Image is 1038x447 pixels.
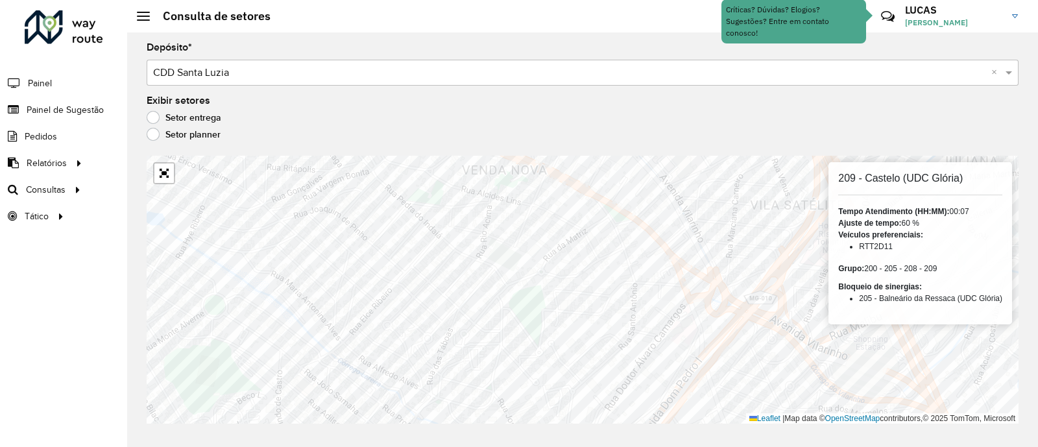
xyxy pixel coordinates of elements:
[874,3,902,30] a: Contato Rápido
[838,172,1002,184] h6: 209 - Castelo (UDC Glória)
[838,264,864,273] strong: Grupo:
[782,414,784,423] span: |
[147,40,192,55] label: Depósito
[154,163,174,183] a: Abrir mapa em tela cheia
[905,17,1002,29] span: [PERSON_NAME]
[27,103,104,117] span: Painel de Sugestão
[838,230,923,239] strong: Veículos preferenciais:
[859,241,1002,252] li: RTT2D11
[838,282,922,291] strong: Bloqueio de sinergias:
[150,9,271,23] h2: Consulta de setores
[25,130,57,143] span: Pedidos
[749,414,780,423] a: Leaflet
[147,128,221,141] label: Setor planner
[838,206,1002,217] div: 00:07
[991,65,1002,80] span: Clear all
[825,414,880,423] a: OpenStreetMap
[838,219,901,228] strong: Ajuste de tempo:
[147,93,210,108] label: Exibir setores
[838,207,949,216] strong: Tempo Atendimento (HH:MM):
[838,217,1002,229] div: 60 %
[859,293,1002,304] li: 205 - Balneário da Ressaca (UDC Glória)
[26,183,66,197] span: Consultas
[25,210,49,223] span: Tático
[905,4,1002,16] h3: LUCAS
[838,263,1002,274] div: 200 - 205 - 208 - 209
[147,111,221,124] label: Setor entrega
[28,77,52,90] span: Painel
[27,156,67,170] span: Relatórios
[746,413,1019,424] div: Map data © contributors,© 2025 TomTom, Microsoft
